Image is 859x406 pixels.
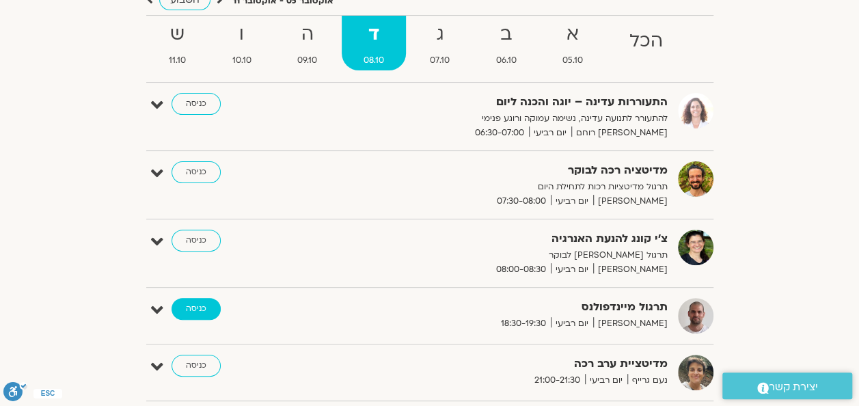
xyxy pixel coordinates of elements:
p: להתעורר לתנועה עדינה, נשימה עמוקה ורוגע פנימי [333,111,668,126]
span: 06.10 [474,53,538,68]
span: 09.10 [276,53,340,68]
strong: ד [342,19,406,50]
strong: תרגול מיינדפולנס [333,298,668,316]
strong: צ'י קונג להנעת האנרגיה [333,230,668,248]
span: 05.10 [541,53,605,68]
strong: ג [409,19,472,50]
a: א05.10 [541,16,605,70]
a: כניסה [172,161,221,183]
strong: ב [474,19,538,50]
a: יצירת קשר [722,373,852,399]
span: יום רביעי [529,126,571,140]
strong: הכל [608,26,685,57]
a: ש11.10 [148,16,208,70]
span: [PERSON_NAME] [593,316,668,331]
span: [PERSON_NAME] [593,262,668,277]
span: 06:30-07:00 [470,126,529,140]
a: הכל [608,16,685,70]
span: [PERSON_NAME] רוחם [571,126,668,140]
a: ד08.10 [342,16,406,70]
span: 07.10 [409,53,472,68]
a: כניסה [172,298,221,320]
span: נעם גרייף [627,373,668,388]
strong: ו [210,19,273,50]
a: ו10.10 [210,16,273,70]
span: 07:30-08:00 [492,194,551,208]
strong: מדיטציה רכה לבוקר [333,161,668,180]
span: 11.10 [148,53,208,68]
a: כניסה [172,230,221,252]
a: ה09.10 [276,16,340,70]
span: יצירת קשר [769,378,818,396]
span: 10.10 [210,53,273,68]
span: 18:30-19:30 [496,316,551,331]
span: [PERSON_NAME] [593,194,668,208]
span: יום רביעי [551,316,593,331]
strong: התעוררות עדינה – יוגה והכנה ליום [333,93,668,111]
span: יום רביעי [585,373,627,388]
span: 08:00-08:30 [491,262,551,277]
p: תרגול מדיטציות רכות לתחילת היום [333,180,668,194]
a: כניסה [172,355,221,377]
a: ג07.10 [409,16,472,70]
span: 21:00-21:30 [530,373,585,388]
p: תרגול [PERSON_NAME] לבוקר [333,248,668,262]
span: יום רביעי [551,262,593,277]
a: כניסה [172,93,221,115]
strong: א [541,19,605,50]
a: ב06.10 [474,16,538,70]
strong: ה [276,19,340,50]
span: 08.10 [342,53,406,68]
strong: מדיטציית ערב רכה [333,355,668,373]
span: יום רביעי [551,194,593,208]
strong: ש [148,19,208,50]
